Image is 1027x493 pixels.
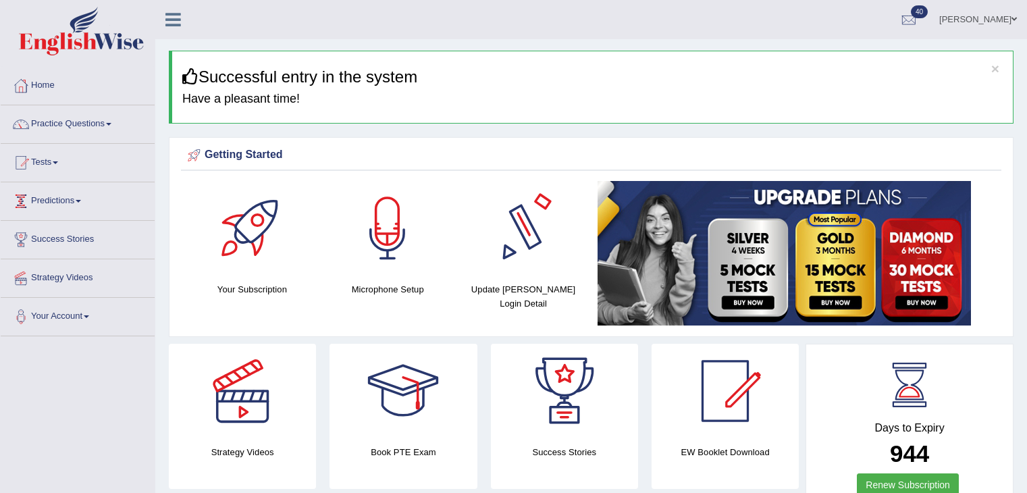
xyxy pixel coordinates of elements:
[182,93,1003,106] h4: Have a pleasant time!
[330,445,477,459] h4: Book PTE Exam
[911,5,928,18] span: 40
[191,282,313,296] h4: Your Subscription
[182,68,1003,86] h3: Successful entry in the system
[991,61,999,76] button: ×
[890,440,929,467] b: 944
[1,67,155,101] a: Home
[652,445,799,459] h4: EW Booklet Download
[1,105,155,139] a: Practice Questions
[1,259,155,293] a: Strategy Videos
[821,422,998,434] h4: Days to Expiry
[327,282,449,296] h4: Microphone Setup
[491,445,638,459] h4: Success Stories
[1,144,155,178] a: Tests
[463,282,585,311] h4: Update [PERSON_NAME] Login Detail
[1,221,155,255] a: Success Stories
[169,445,316,459] h4: Strategy Videos
[1,182,155,216] a: Predictions
[598,181,971,326] img: small5.jpg
[1,298,155,332] a: Your Account
[184,145,998,165] div: Getting Started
